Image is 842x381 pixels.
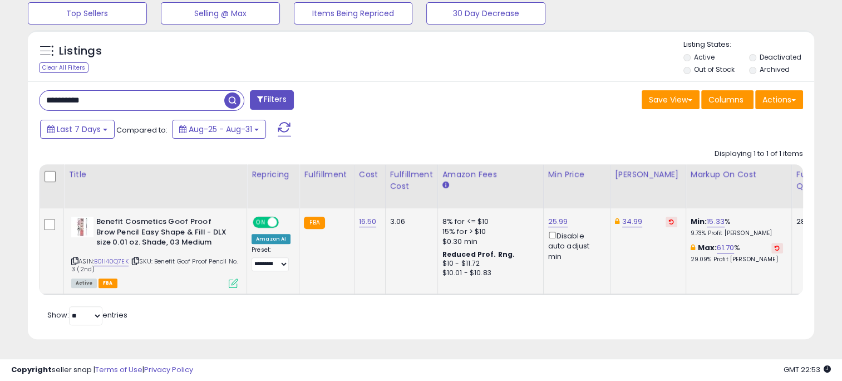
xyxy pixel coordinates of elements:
div: Clear All Filters [39,62,88,73]
div: % [691,243,783,263]
button: 30 Day Decrease [426,2,545,25]
div: Amazon AI [252,234,290,244]
div: $10.01 - $10.83 [442,268,535,278]
a: 15.33 [707,216,725,227]
div: 285 [796,217,831,227]
div: Disable auto adjust min [548,229,602,262]
div: $0.30 min [442,237,535,247]
th: The percentage added to the cost of goods (COGS) that forms the calculator for Min & Max prices. [686,164,791,208]
div: ASIN: [71,217,238,287]
button: Aug-25 - Aug-31 [172,120,266,139]
span: | SKU: Benefit Goof Proof Pencil No. 3 (2nd) [71,257,238,273]
img: 41aWk8fXaFL._SL40_.jpg [71,217,93,237]
div: Preset: [252,246,290,271]
strong: Copyright [11,364,52,375]
div: 8% for <= $10 [442,217,535,227]
a: 61.70 [717,242,734,253]
a: Privacy Policy [144,364,193,375]
span: ON [254,218,268,227]
span: Last 7 Days [57,124,101,135]
h5: Listings [59,43,102,59]
span: Aug-25 - Aug-31 [189,124,252,135]
button: Top Sellers [28,2,147,25]
button: Filters [250,90,293,110]
div: [PERSON_NAME] [615,169,681,180]
div: 3.06 [390,217,429,227]
button: Selling @ Max [161,2,280,25]
a: B01I40Q7EK [94,257,129,266]
div: Amazon Fees [442,169,539,180]
b: Benefit Cosmetics Goof Proof Brow Pencil Easy Shape & Fill - DLX size 0.01 oz. Shade, 03 Medium [96,217,232,251]
button: Actions [755,90,803,109]
div: Markup on Cost [691,169,787,180]
button: Save View [642,90,700,109]
div: Cost [359,169,381,180]
div: Fulfillment [304,169,349,180]
label: Active [694,52,715,62]
p: 9.73% Profit [PERSON_NAME] [691,229,783,237]
span: Columns [708,94,743,105]
div: Fulfillment Cost [390,169,433,192]
p: 29.09% Profit [PERSON_NAME] [691,256,783,263]
b: Min: [691,216,707,227]
div: % [691,217,783,237]
div: Title [68,169,242,180]
a: Terms of Use [95,364,142,375]
span: All listings currently available for purchase on Amazon [71,279,97,288]
div: Displaying 1 to 1 of 1 items [715,149,803,159]
label: Archived [760,65,790,74]
div: 15% for > $10 [442,227,535,237]
div: $10 - $11.72 [442,259,535,268]
div: seller snap | | [11,365,193,375]
b: Max: [698,242,717,253]
div: Repricing [252,169,294,180]
a: 34.99 [622,216,643,227]
button: Columns [701,90,754,109]
label: Out of Stock [694,65,735,74]
small: FBA [304,217,324,229]
span: 2025-09-9 22:53 GMT [784,364,831,375]
a: 25.99 [548,216,568,227]
span: OFF [277,218,295,227]
span: Show: entries [47,310,127,320]
small: Amazon Fees. [442,180,449,190]
a: 16.50 [359,216,377,227]
button: Last 7 Days [40,120,115,139]
p: Listing States: [683,40,814,50]
span: Compared to: [116,125,168,135]
label: Deactivated [760,52,801,62]
span: FBA [99,279,117,288]
div: Fulfillable Quantity [796,169,835,192]
b: Reduced Prof. Rng. [442,250,515,259]
button: Items Being Repriced [294,2,413,25]
div: Min Price [548,169,605,180]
